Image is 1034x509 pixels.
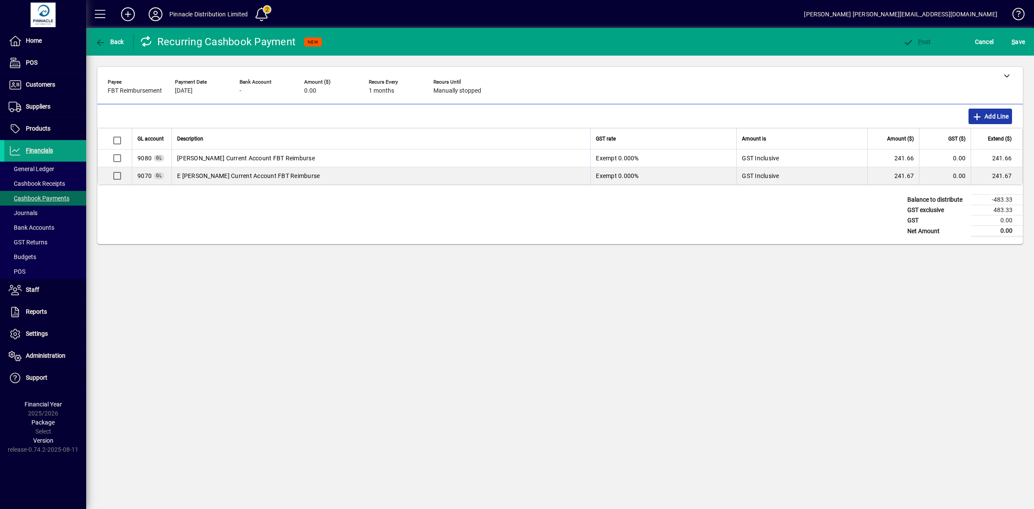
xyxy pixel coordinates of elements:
button: Post [901,34,933,50]
span: Description [177,134,203,144]
app-page-header-button: Back [86,34,134,50]
td: GST Inclusive [736,150,867,167]
span: NEW [308,39,318,45]
span: GST rate [596,134,616,144]
span: Version [33,437,53,444]
td: 241.67 [971,167,1022,184]
button: Add [114,6,142,22]
a: Reports [4,301,86,323]
span: ost [903,38,931,45]
button: Profile [142,6,169,22]
td: -483.33 [971,195,1023,205]
span: Budgets [9,253,36,260]
div: Recurring Cashbook Payment [140,35,296,49]
span: Amount ($) [887,134,914,144]
td: 0.00 [919,167,971,184]
td: 483.33 [971,205,1023,215]
button: Back [93,34,126,50]
a: Suppliers [4,96,86,118]
span: Administration [26,352,65,359]
a: Products [4,118,86,140]
span: P [918,38,922,45]
td: 0.00 [919,150,971,167]
span: Cancel [975,35,994,49]
span: POS [26,59,37,66]
td: Exempt 0.000% [590,150,736,167]
span: Financials [26,147,53,154]
span: E Brice Current Account [137,172,152,180]
span: Cashbook Payments [9,195,69,202]
a: GST Returns [4,235,86,250]
a: Journals [4,206,86,220]
td: GST Inclusive [736,167,867,184]
span: FBT Reimbursement [108,87,162,94]
span: Amount is [742,134,766,144]
a: Administration [4,345,86,367]
button: Add Line [969,109,1012,124]
a: Customers [4,74,86,96]
a: POS [4,264,86,279]
span: GL [156,173,162,178]
span: GL account [137,134,164,144]
td: 241.66 [867,150,919,167]
span: Reports [26,308,47,315]
td: 0.00 [971,215,1023,226]
span: Cashbook Receipts [9,180,65,187]
span: Package [31,419,55,426]
td: [PERSON_NAME] Current Account FBT Reimburse [171,150,590,167]
td: Balance to distribute [903,195,971,205]
div: Pinnacle Distribution Limited [169,7,248,21]
td: 0.00 [971,226,1023,237]
span: GL [156,156,162,160]
span: [DATE] [175,87,193,94]
span: POS [9,268,25,275]
span: - [240,87,241,94]
td: GST [903,215,971,226]
span: Customers [26,81,55,88]
a: General Ledger [4,162,86,176]
a: Cashbook Payments [4,191,86,206]
td: E [PERSON_NAME] Current Account FBT Reimburse [171,167,590,184]
span: GST Returns [9,239,47,246]
span: Suppliers [26,103,50,110]
span: Support [26,374,47,381]
a: Knowledge Base [1006,2,1023,30]
a: Staff [4,279,86,301]
td: GST exclusive [903,205,971,215]
span: Bank Accounts [9,224,54,231]
button: Save [1009,34,1027,50]
div: [PERSON_NAME] [PERSON_NAME][EMAIL_ADDRESS][DOMAIN_NAME] [804,7,997,21]
span: 1 months [369,87,394,94]
span: Products [26,125,50,132]
a: POS [4,52,86,74]
td: Net Amount [903,226,971,237]
span: Journals [9,209,37,216]
span: 0.00 [304,87,316,94]
a: Cashbook Receipts [4,176,86,191]
span: Settings [26,330,48,337]
a: Budgets [4,250,86,264]
span: J Miller Current Account [137,154,152,162]
a: Bank Accounts [4,220,86,235]
span: S [1012,38,1015,45]
span: Financial Year [25,401,62,408]
td: 241.66 [971,150,1022,167]
span: GST ($) [948,134,965,144]
span: Staff [26,286,39,293]
td: 241.67 [867,167,919,184]
a: Home [4,30,86,52]
span: Home [26,37,42,44]
td: Exempt 0.000% [590,167,736,184]
a: Support [4,367,86,389]
span: General Ledger [9,166,54,172]
span: Manually stopped [433,87,481,94]
span: Add Line [972,109,1009,123]
button: Cancel [973,34,996,50]
span: Back [95,38,124,45]
a: Settings [4,323,86,345]
span: Extend ($) [988,134,1012,144]
span: ave [1012,35,1025,49]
